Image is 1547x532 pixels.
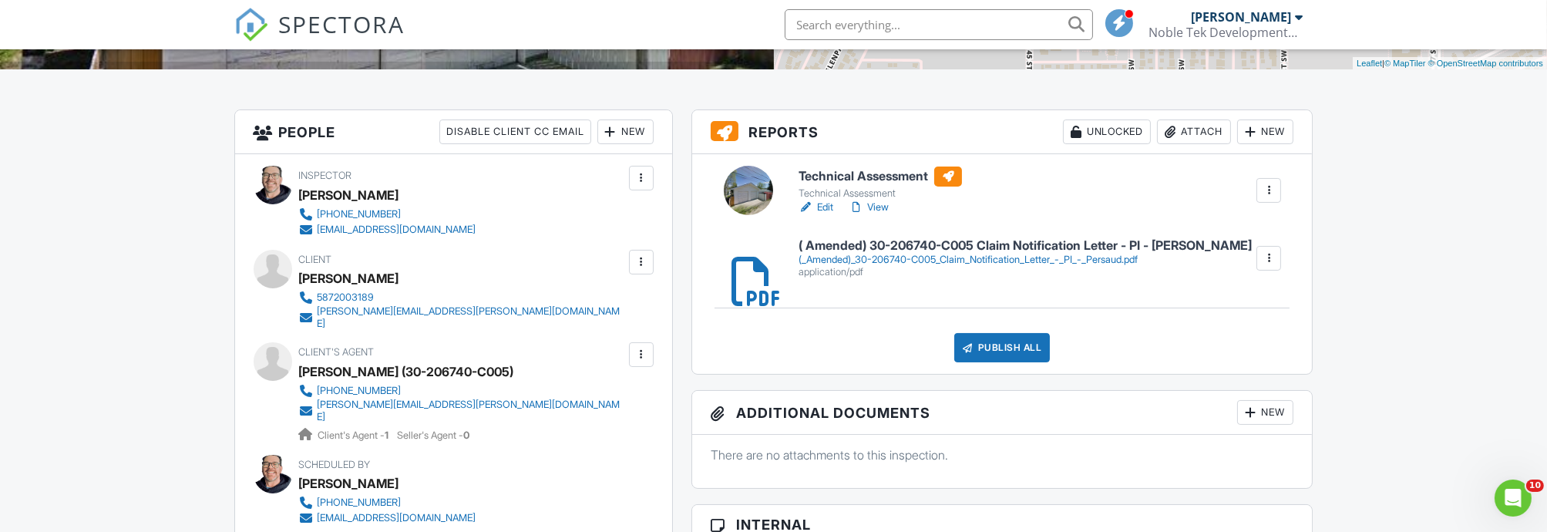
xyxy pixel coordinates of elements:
input: Search everything... [785,9,1093,40]
span: 10 [1526,480,1544,492]
div: Disable Client CC Email [439,120,591,144]
div: [PERSON_NAME][EMAIL_ADDRESS][PERSON_NAME][DOMAIN_NAME] [318,399,625,423]
div: [PHONE_NUMBER] [318,385,402,397]
a: Leaflet [1357,59,1382,68]
a: [EMAIL_ADDRESS][DOMAIN_NAME] [299,222,476,237]
span: Seller's Agent - [398,429,470,441]
a: © OpenStreetMap contributors [1428,59,1543,68]
a: View [849,200,889,215]
a: [PHONE_NUMBER] [299,495,476,510]
span: Client [299,254,332,265]
div: [PERSON_NAME] [1192,9,1292,25]
a: © MapTiler [1384,59,1426,68]
div: [PERSON_NAME] [299,472,399,495]
span: Client's Agent - [318,429,392,441]
strong: 1 [385,429,389,441]
span: Client's Agent [299,346,375,358]
a: ( Amended) 30-206740-C005 Claim Notification Letter - PI - [PERSON_NAME] (_Amended)_30-206740-C00... [799,239,1252,278]
div: 5872003189 [318,291,375,304]
a: Technical Assessment Technical Assessment [799,167,962,200]
div: [PERSON_NAME] [299,267,399,290]
div: [PERSON_NAME][EMAIL_ADDRESS][PERSON_NAME][DOMAIN_NAME] [318,305,625,330]
p: There are no attachments to this inspection. [711,446,1294,463]
h3: Additional Documents [692,391,1313,435]
h3: Reports [692,110,1313,154]
div: (_Amended)_30-206740-C005_Claim_Notification_Letter_-_PI_-_Persaud.pdf [799,254,1252,266]
span: Inspector [299,170,352,181]
div: Noble Tek Developments Ltd. [1149,25,1303,40]
div: [PHONE_NUMBER] [318,208,402,221]
div: New [597,120,654,144]
a: [EMAIL_ADDRESS][DOMAIN_NAME] [299,510,476,526]
h6: ( Amended) 30-206740-C005 Claim Notification Letter - PI - [PERSON_NAME] [799,239,1252,253]
div: [PHONE_NUMBER] [318,497,402,509]
a: [PHONE_NUMBER] [299,383,625,399]
iframe: Intercom live chat [1495,480,1532,517]
div: New [1237,120,1293,144]
div: application/pdf [799,266,1252,278]
div: | [1353,57,1547,70]
div: [EMAIL_ADDRESS][DOMAIN_NAME] [318,224,476,236]
a: [PERSON_NAME] (30-206740-C005) [299,360,514,383]
a: [PERSON_NAME][EMAIL_ADDRESS][PERSON_NAME][DOMAIN_NAME] [299,399,625,423]
div: Unlocked [1063,120,1151,144]
a: 5872003189 [299,290,625,305]
a: [PHONE_NUMBER] [299,207,476,222]
div: [PERSON_NAME] [299,184,399,207]
a: Edit [799,200,833,215]
span: Scheduled By [299,459,371,470]
a: [PERSON_NAME][EMAIL_ADDRESS][PERSON_NAME][DOMAIN_NAME] [299,305,625,330]
a: SPECTORA [234,21,405,53]
h6: Technical Assessment [799,167,962,187]
h3: People [235,110,672,154]
span: SPECTORA [279,8,405,40]
img: The Best Home Inspection Software - Spectora [234,8,268,42]
div: [EMAIL_ADDRESS][DOMAIN_NAME] [318,512,476,524]
div: New [1237,400,1293,425]
strong: 0 [464,429,470,441]
div: Publish All [954,333,1051,362]
div: Attach [1157,120,1231,144]
div: Technical Assessment [799,187,962,200]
